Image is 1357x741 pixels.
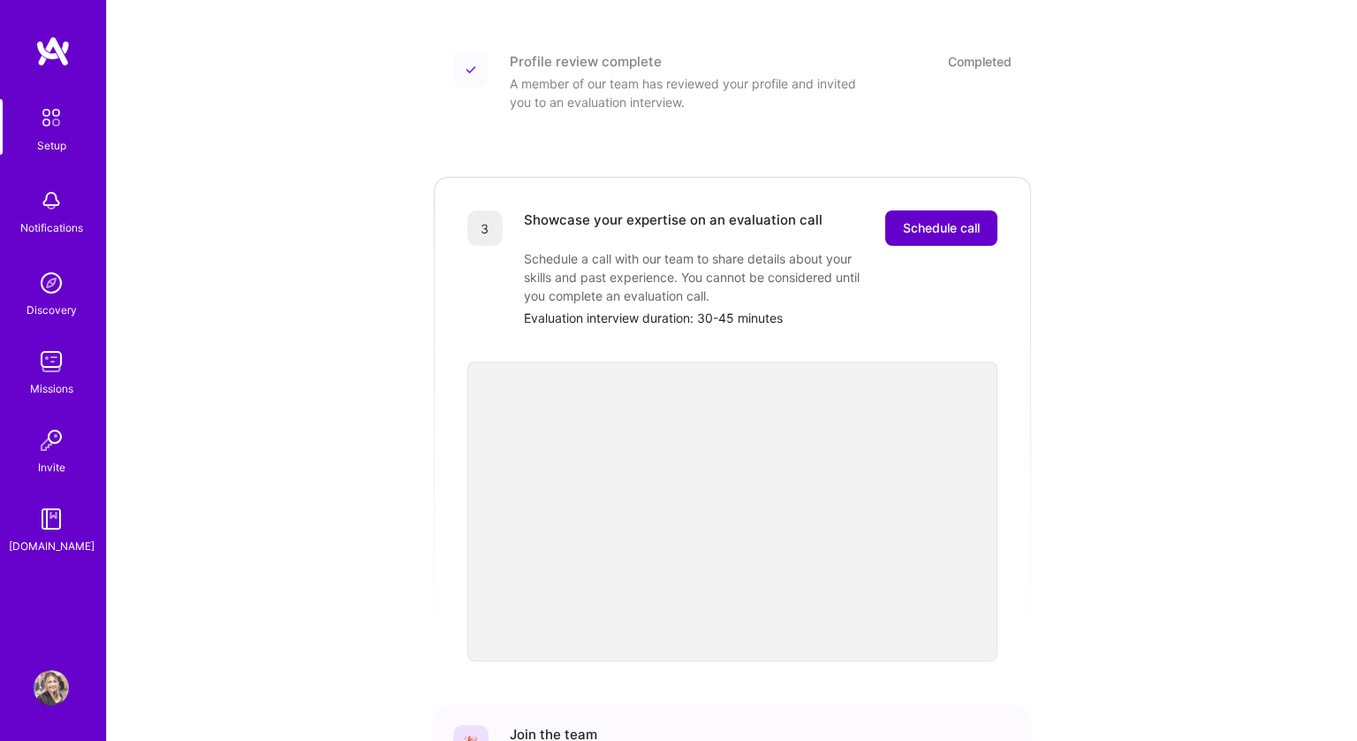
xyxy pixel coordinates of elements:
div: A member of our team has reviewed your profile and invited you to an evaluation interview. [510,74,863,111]
div: Evaluation interview duration: 30-45 minutes [524,309,997,327]
img: teamwork [34,344,69,379]
div: Missions [30,379,73,398]
img: bell [34,183,69,218]
div: Discovery [27,301,77,319]
div: Setup [37,136,66,155]
div: Invite [38,458,65,477]
div: 3 [467,210,503,246]
img: Invite [34,423,69,458]
span: Schedule call [903,219,980,237]
img: guide book [34,501,69,537]
iframe: video [467,362,997,661]
div: Notifications [20,218,83,237]
div: Schedule a call with our team to share details about your skills and past experience. You cannot ... [524,249,877,305]
div: Profile review complete [510,52,662,71]
img: Completed [466,65,476,75]
button: Schedule call [885,210,997,246]
img: discovery [34,265,69,301]
div: Completed [948,52,1012,71]
img: logo [35,35,71,67]
img: User Avatar [34,670,69,706]
img: setup [33,99,70,136]
div: [DOMAIN_NAME] [9,537,95,555]
a: User Avatar [29,670,73,706]
div: Showcase your expertise on an evaluation call [524,210,823,246]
